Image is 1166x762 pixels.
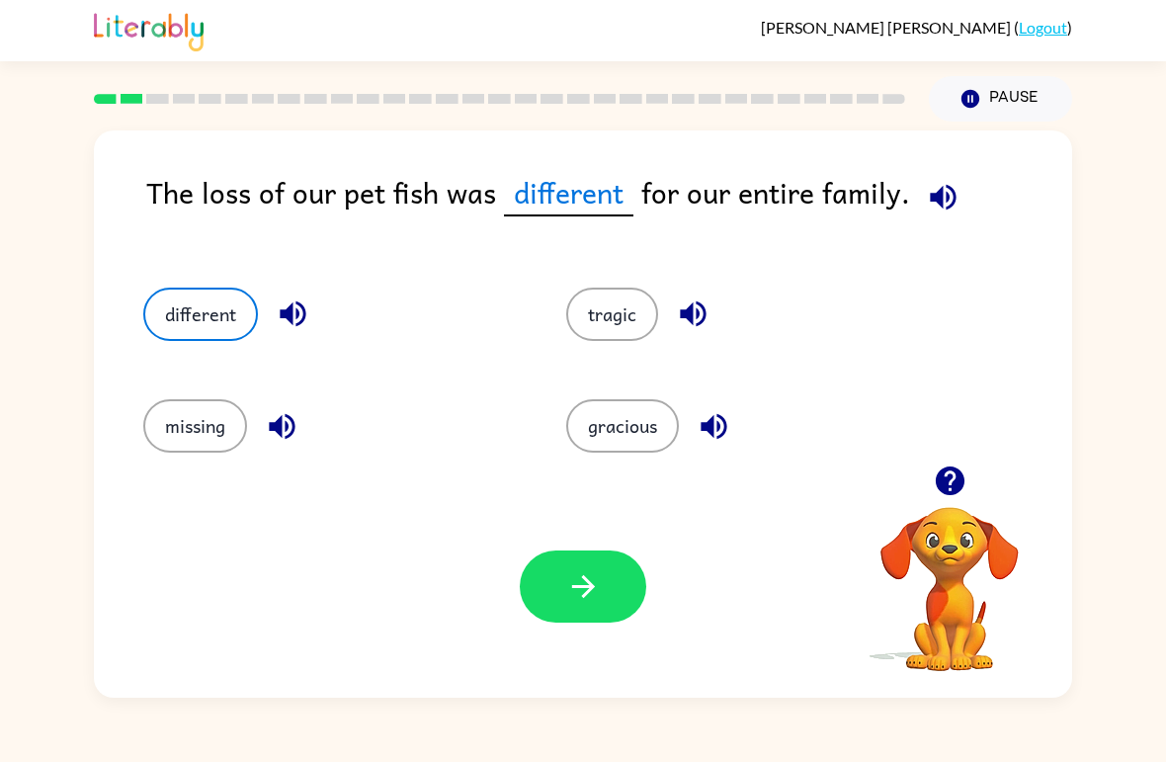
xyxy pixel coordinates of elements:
a: Logout [1019,18,1067,37]
div: ( ) [761,18,1072,37]
button: different [143,288,258,341]
button: tragic [566,288,658,341]
img: Literably [94,8,204,51]
button: gracious [566,399,679,453]
span: [PERSON_NAME] [PERSON_NAME] [761,18,1014,37]
video: Your browser must support playing .mp4 files to use Literably. Please try using another browser. [851,476,1048,674]
div: The loss of our pet fish was for our entire family. [146,170,1072,248]
button: missing [143,399,247,453]
button: Pause [929,76,1072,122]
span: different [504,170,633,216]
